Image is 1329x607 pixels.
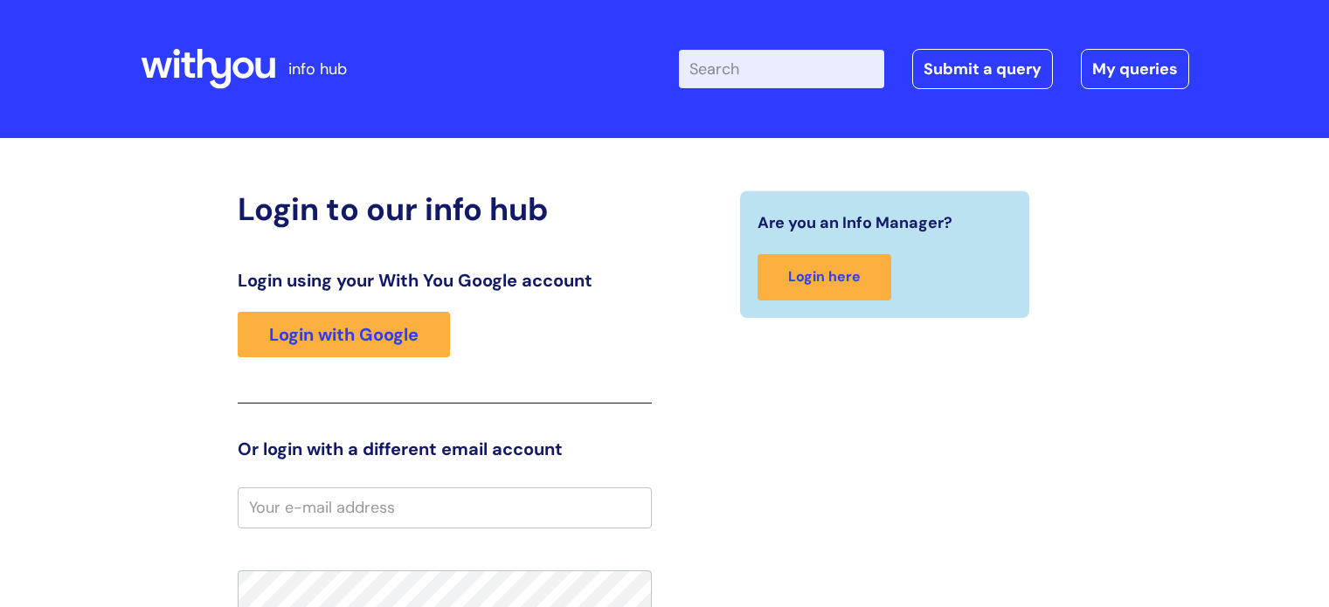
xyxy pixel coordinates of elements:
[238,190,652,228] h2: Login to our info hub
[288,55,347,83] p: info hub
[1081,49,1189,89] a: My queries
[238,270,652,291] h3: Login using your With You Google account
[679,50,884,88] input: Search
[238,438,652,459] h3: Or login with a different email account
[912,49,1053,89] a: Submit a query
[758,254,891,300] a: Login here
[758,209,952,237] span: Are you an Info Manager?
[238,312,450,357] a: Login with Google
[238,487,652,528] input: Your e-mail address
